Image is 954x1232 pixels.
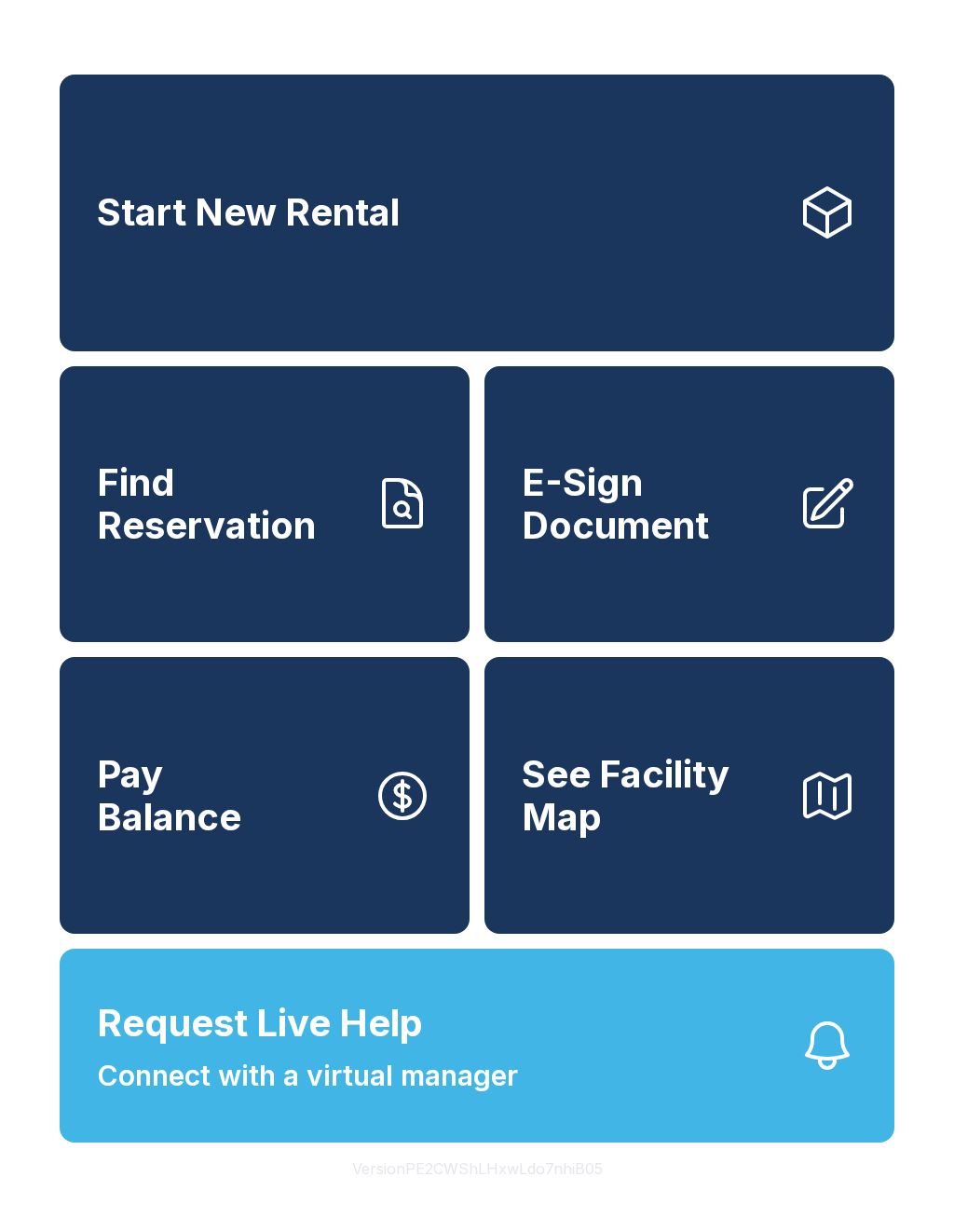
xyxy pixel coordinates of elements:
[60,949,894,1143] button: Request Live HelpConnect with a virtual manager
[97,191,400,234] span: Start New Rental
[97,1055,518,1097] span: Connect with a virtual manager
[522,461,783,546] span: E-Sign Document
[60,366,470,643] a: Find Reservation
[97,753,241,838] span: Pay Balance
[97,995,423,1051] span: Request Live Help
[484,366,894,643] a: E-Sign Document
[484,657,894,934] button: See Facility Map
[60,657,470,934] a: PayBalance
[97,461,358,546] span: Find Reservation
[337,1143,618,1195] button: VersionPE2CWShLHxwLdo7nhiB05
[60,75,894,351] a: Start New Rental
[522,753,783,838] span: See Facility Map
